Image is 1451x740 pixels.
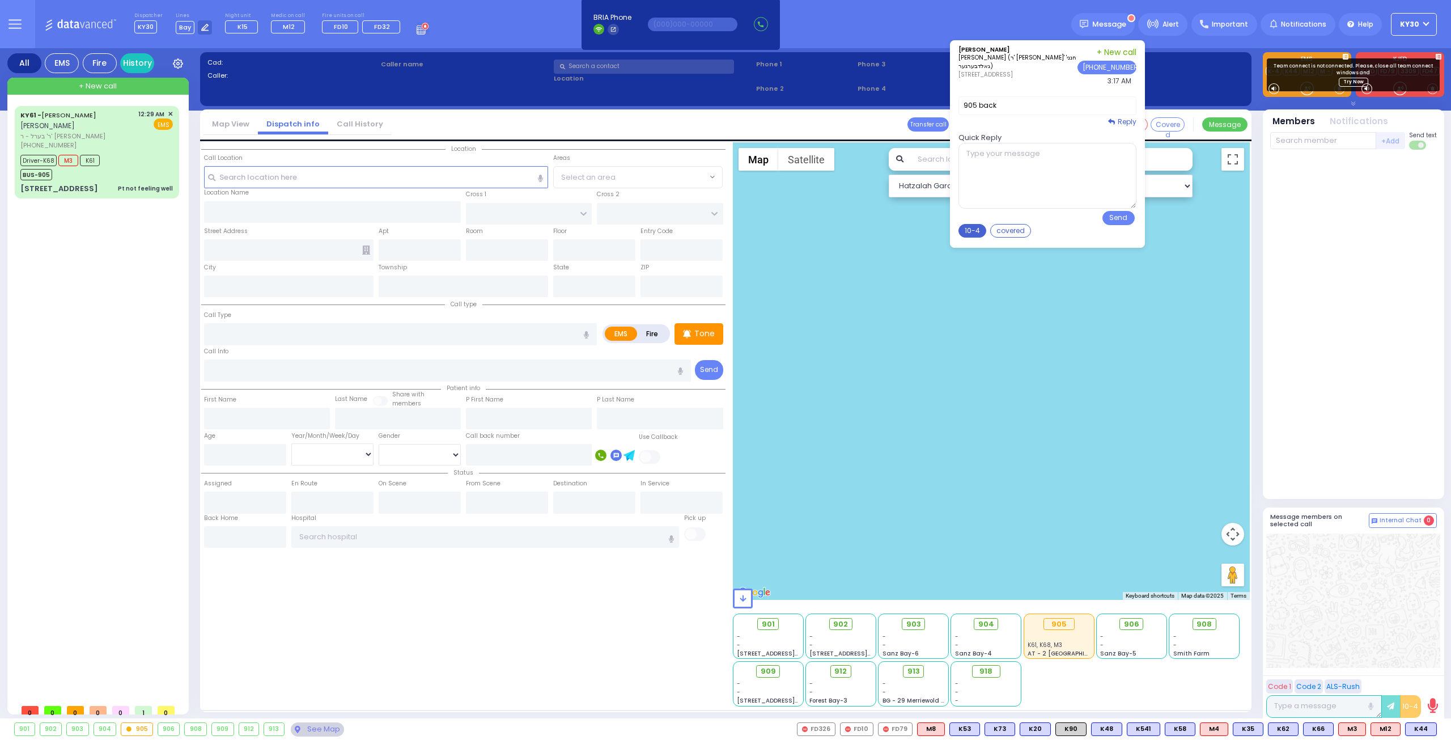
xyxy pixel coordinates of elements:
[809,688,813,696] span: -
[1266,67,1282,75] a: K-4
[466,190,486,199] label: Cross 1
[466,432,520,441] label: Call back number
[466,479,500,488] label: From Scene
[204,514,238,523] label: Back Home
[264,723,284,735] div: 913
[67,706,84,714] span: 0
[955,632,958,641] span: -
[958,132,1136,225] div: Quick Reply
[762,619,775,630] span: 901
[1100,641,1104,649] span: -
[239,723,259,735] div: 912
[168,109,173,119] span: ✕
[134,12,163,19] label: Dispatcher
[204,227,248,236] label: Street Address
[958,224,986,238] button: 10-4
[1165,722,1195,736] div: K58
[958,53,1077,70] p: [PERSON_NAME] (ר' [PERSON_NAME]' חנני' גאלדבערגער)
[1303,722,1334,736] div: BLS
[949,722,980,736] div: BLS
[737,696,844,705] span: [STREET_ADDRESS][PERSON_NAME]
[985,722,1015,736] div: K73
[917,722,945,736] div: ALS KJ
[90,706,107,714] span: 0
[809,696,847,705] span: Forest Bay-3
[204,479,232,488] label: Assigned
[1263,56,1351,64] label: EMS
[328,119,392,129] a: Call History
[203,119,258,129] a: Map View
[445,300,482,308] span: Call type
[737,649,844,658] span: [STREET_ADDRESS][PERSON_NAME]
[1268,722,1299,736] div: K62
[802,726,808,732] img: red-radio-icon.svg
[20,132,134,141] span: ר' בערל - ר' [PERSON_NAME]
[94,723,116,735] div: 904
[1356,56,1444,64] label: KJFD
[694,328,715,340] p: Tone
[809,632,813,641] span: -
[44,706,61,714] span: 0
[1221,564,1244,586] button: Drag Pegman onto the map to open Street View
[739,148,778,171] button: Show street map
[883,696,946,705] span: BG - 29 Merriewold S.
[20,141,77,150] span: [PHONE_NUMBER]
[1124,619,1139,630] span: 906
[917,722,945,736] div: M8
[736,585,773,600] a: Open this area in Google Maps (opens a new window)
[135,706,152,714] span: 1
[955,641,958,649] span: -
[120,53,154,73] a: History
[15,723,35,735] div: 901
[138,110,164,119] span: 12:29 AM
[204,311,231,320] label: Call Type
[1092,19,1126,30] span: Message
[883,688,886,696] span: -
[291,479,317,488] label: En Route
[809,641,813,649] span: -
[45,53,79,73] div: EMS
[1233,722,1263,736] div: K35
[553,154,570,163] label: Areas
[910,148,1193,171] input: Search location
[637,327,668,341] label: Fire
[883,679,886,688] span: -
[958,96,1136,115] label: 905 back
[1372,518,1377,524] img: comment-alt.png
[334,22,348,31] span: FD10
[1400,19,1419,29] span: KY30
[20,111,96,120] a: [PERSON_NAME]
[979,666,992,677] span: 918
[154,119,173,130] span: EMS
[291,722,344,737] div: See map
[158,723,180,735] div: 906
[207,71,377,81] label: Caller:
[1028,649,1111,658] span: AT - 2 [GEOGRAPHIC_DATA]
[1212,19,1248,29] span: Important
[955,649,992,658] span: Sanz Bay-4
[737,688,740,696] span: -
[878,722,913,736] div: FD79
[640,263,649,272] label: ZIP
[379,227,389,236] label: Apt
[553,227,567,236] label: Floor
[392,390,425,399] small: Share with
[448,468,479,477] span: Status
[640,227,673,236] label: Entry Code
[648,18,737,31] input: (000)000-00000
[1339,78,1368,87] a: Try Now
[79,81,117,92] span: + New call
[176,12,213,19] label: Lines
[1409,139,1427,151] label: Turn off text
[1271,63,1435,77] p: Team connect is not connected. Please, close all team connect windows and
[958,70,1077,79] div: [STREET_ADDRESS]
[291,514,316,523] label: Hospital
[258,119,328,129] a: Dispatch info
[1338,722,1366,736] div: M3
[204,263,216,272] label: City
[1330,115,1388,128] button: Notifications
[271,12,309,19] label: Medic on call
[1281,19,1326,29] span: Notifications
[1197,619,1212,630] span: 908
[1272,115,1315,128] button: Members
